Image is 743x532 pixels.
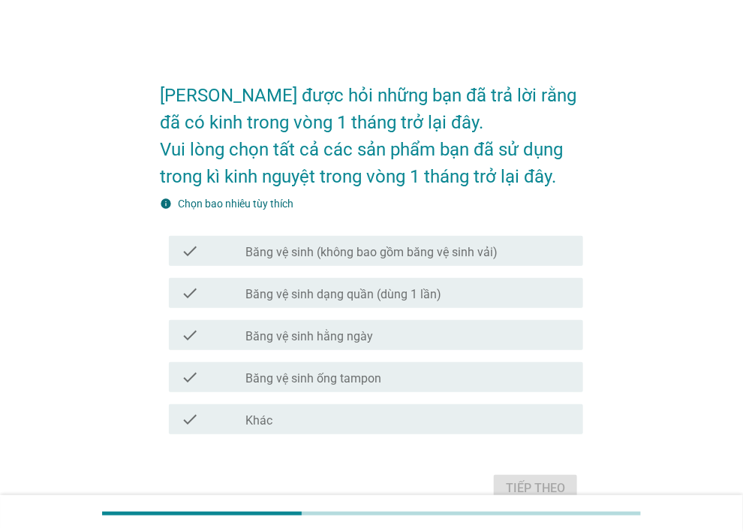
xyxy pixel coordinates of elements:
[246,245,498,260] label: Băng vệ sinh (không bao gồm băng vệ sinh vải)
[181,284,199,302] i: check
[246,413,273,428] label: Khác
[181,242,199,260] i: check
[246,287,442,302] label: Băng vệ sinh dạng quần (dùng 1 lần)
[160,67,583,190] h2: [PERSON_NAME] được hỏi những bạn đã trả lời rằng đã có kinh trong vòng 1 tháng trở lại đây. Vui l...
[181,410,199,428] i: check
[178,198,293,210] label: Chọn bao nhiêu tùy thích
[181,326,199,344] i: check
[246,329,374,344] label: Băng vệ sinh hằng ngày
[181,368,199,386] i: check
[246,371,382,386] label: Băng vệ sinh ống tampon
[160,198,172,210] i: info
